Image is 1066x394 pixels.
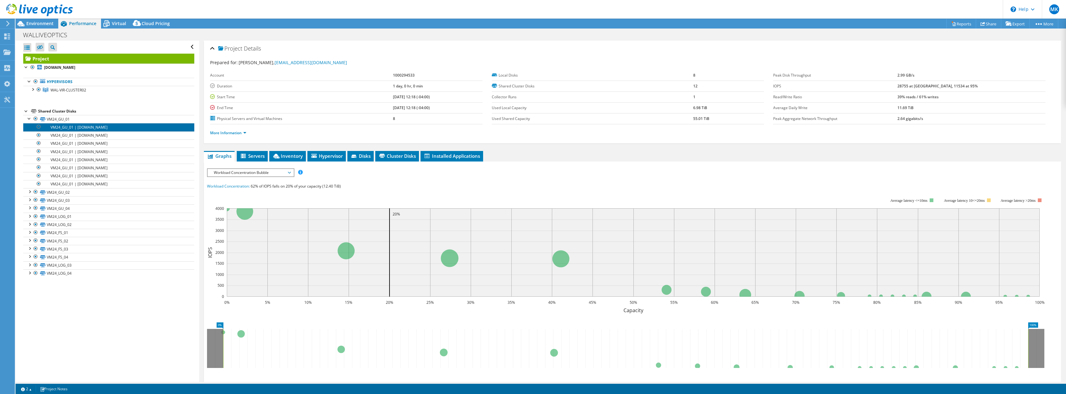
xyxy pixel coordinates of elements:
text: 10% [304,300,312,305]
text: 20% [386,300,393,305]
a: VM24_FS_04 [23,253,194,261]
b: 6.98 TiB [693,105,707,110]
text: 1000 [215,272,224,277]
a: Share [976,19,1001,29]
b: 28755 at [GEOGRAPHIC_DATA], 11534 at 95% [897,83,978,89]
label: Shared Cluster Disks [492,83,693,89]
label: Local Disks [492,72,693,78]
a: VM24_LOG_04 [23,269,194,277]
b: 39% reads / 61% writes [897,94,939,100]
a: VM24_GU_01 | [DOMAIN_NAME] [23,139,194,148]
a: [EMAIL_ADDRESS][DOMAIN_NAME] [275,60,347,65]
label: Account [210,72,393,78]
text: 85% [914,300,922,305]
span: 62% of IOPS falls on 20% of your capacity (12.40 TiB) [251,184,341,189]
span: Hypervisor [311,153,343,159]
a: Project Notes [36,385,72,393]
a: VM24_LOG_01 [23,213,194,221]
text: 50% [630,300,637,305]
text: 100% [1035,300,1045,305]
text: 20% [393,211,400,217]
text: 35% [508,300,515,305]
text: 5% [265,300,270,305]
b: 1000294533 [393,73,415,78]
a: VM24_LOG_02 [23,221,194,229]
text: 0 [222,294,224,299]
span: WAL-VIR-CLUSTER02 [51,87,86,93]
text: 70% [792,300,799,305]
label: Peak Disk Throughput [773,72,897,78]
h1: WALLIVEOPTICS [20,32,77,38]
text: Average latency >20ms [1001,198,1036,203]
a: VM24_GU_01 | [DOMAIN_NAME] [23,164,194,172]
a: VM24_FS_02 [23,237,194,245]
label: Physical Servers and Virtual Machines [210,116,393,122]
text: 75% [833,300,840,305]
text: 25% [426,300,434,305]
text: 40% [548,300,556,305]
b: [DATE] 12:18 (-04:00) [393,94,430,100]
a: 2 [17,385,36,393]
span: Performance [69,20,96,26]
text: 2500 [215,239,224,244]
text: 90% [955,300,962,305]
text: 80% [873,300,881,305]
label: Prepared for: [210,60,238,65]
label: Used Shared Capacity [492,116,693,122]
tspan: Average latency <=10ms [890,198,927,203]
a: VM24_FS_01 [23,229,194,237]
span: [PERSON_NAME], [239,60,347,65]
a: WAL-VIR-CLUSTER02 [23,86,194,94]
text: 500 [218,283,224,288]
a: VM24_GU_01 | [DOMAIN_NAME] [23,131,194,139]
b: [DOMAIN_NAME] [44,65,75,70]
text: 3500 [215,217,224,222]
span: MK [1049,4,1059,14]
a: VM24_LOG_03 [23,261,194,269]
span: Installed Applications [424,153,480,159]
span: Cloud Pricing [142,20,170,26]
text: 1500 [215,261,224,266]
span: Workload Concentration Bubble [211,169,290,176]
label: Used Local Capacity [492,105,693,111]
b: 1 day, 0 hr, 0 min [393,83,423,89]
text: 95% [995,300,1003,305]
a: VM24_GU_01 | [DOMAIN_NAME] [23,180,194,188]
span: Servers [240,153,265,159]
span: Virtual [112,20,126,26]
a: VM24_GU_01 | [DOMAIN_NAME] [23,123,194,131]
label: Duration [210,83,393,89]
label: Peak Aggregate Network Throughput [773,116,897,122]
text: 4000 [215,206,224,211]
label: Read/Write Ratio [773,94,897,100]
label: IOPS [773,83,897,89]
label: Collector Runs [492,94,693,100]
b: 55.01 TiB [693,116,709,121]
text: 15% [345,300,352,305]
a: VM24_GU_04 [23,204,194,212]
b: [DATE] 12:18 (-04:00) [393,105,430,110]
text: 0% [224,300,230,305]
svg: \n [1011,7,1016,12]
text: 45% [589,300,596,305]
a: VM24_GU_01 [23,115,194,123]
a: Reports [946,19,976,29]
text: 30% [467,300,474,305]
label: Start Time [210,94,393,100]
span: Project [218,46,242,52]
b: 8 [393,116,395,121]
span: Graphs [207,153,231,159]
label: Average Daily Write [773,105,897,111]
text: 3000 [215,228,224,233]
b: 2.64 gigabits/s [897,116,923,121]
a: More Information [210,130,246,135]
a: Export [1001,19,1030,29]
span: Workload Concentration: [207,184,250,189]
a: [DOMAIN_NAME] [23,64,194,72]
b: 1 [693,94,695,100]
a: More [1029,19,1058,29]
a: VM24_GU_01 | [DOMAIN_NAME] [23,156,194,164]
b: 12 [693,83,698,89]
label: End Time [210,105,393,111]
a: VM24_GU_01 | [DOMAIN_NAME] [23,172,194,180]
